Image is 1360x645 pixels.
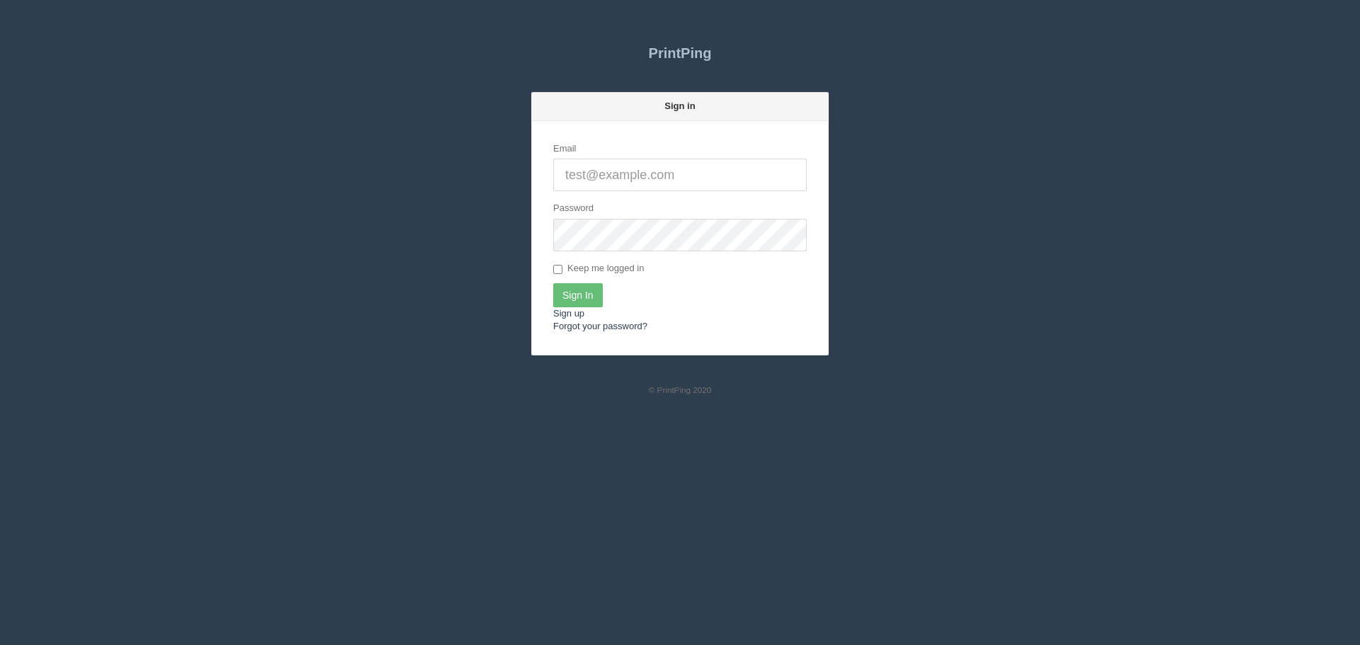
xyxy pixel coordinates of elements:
label: Email [553,142,577,156]
input: Sign In [553,283,603,307]
input: test@example.com [553,159,807,191]
a: PrintPing [531,35,829,71]
label: Password [553,202,594,215]
input: Keep me logged in [553,265,562,274]
a: Sign up [553,308,584,319]
a: Forgot your password? [553,321,647,331]
label: Keep me logged in [553,262,644,276]
strong: Sign in [664,101,695,111]
small: © PrintPing 2020 [649,385,712,394]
